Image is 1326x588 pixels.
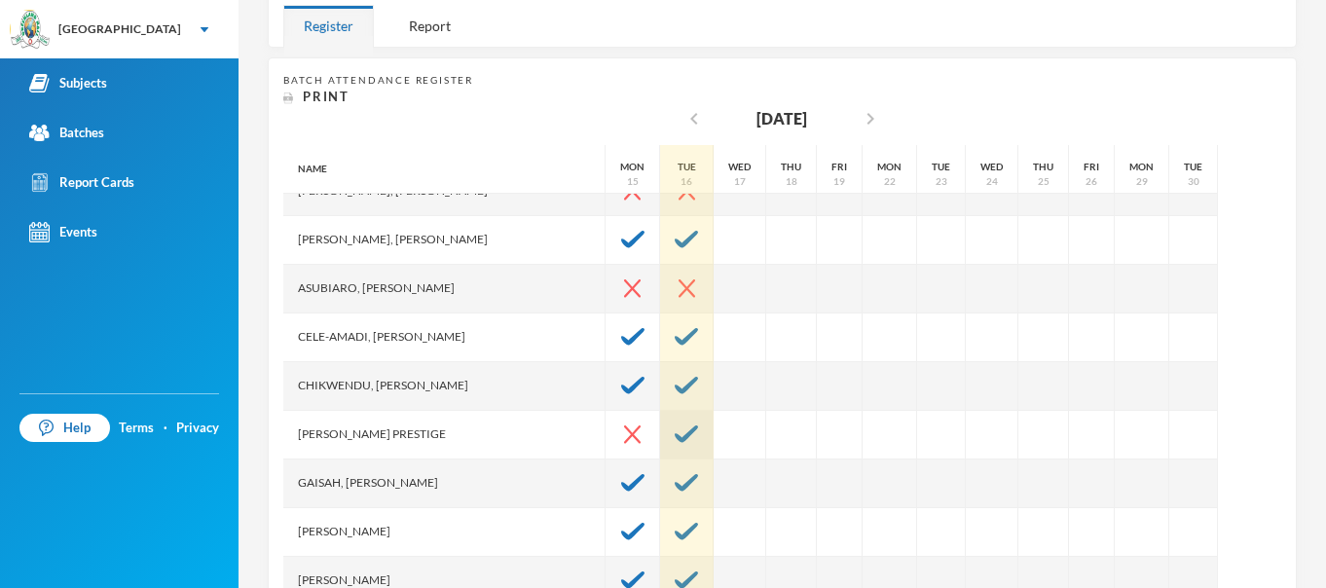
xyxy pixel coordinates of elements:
div: 24 [986,174,998,189]
div: 30 [1188,174,1199,189]
div: Cele-amadi, [PERSON_NAME] [283,313,606,362]
div: 29 [1136,174,1148,189]
div: 22 [884,174,896,189]
div: 15 [627,174,639,189]
div: [PERSON_NAME] [283,508,606,557]
div: 25 [1038,174,1050,189]
div: Subjects [29,73,107,93]
div: Tue [1184,160,1202,174]
div: Events [29,222,97,242]
span: Print [303,89,350,104]
div: 19 [833,174,845,189]
div: 17 [734,174,746,189]
div: Mon [1129,160,1154,174]
div: Thu [1033,160,1053,174]
div: Fri [1084,160,1099,174]
div: Name [283,145,606,194]
i: chevron_right [859,107,882,130]
div: Report Cards [29,172,134,193]
i: chevron_left [682,107,706,130]
div: Wed [980,160,1003,174]
div: 16 [681,174,692,189]
div: Gaisah, [PERSON_NAME] [283,459,606,508]
div: 18 [786,174,797,189]
div: Mon [877,160,902,174]
div: [PERSON_NAME] Prestige [283,411,606,459]
a: Privacy [176,419,219,438]
div: Tue [932,160,950,174]
div: Wed [728,160,751,174]
span: Batch Attendance Register [283,74,473,86]
div: [GEOGRAPHIC_DATA] [58,20,181,38]
div: 23 [936,174,947,189]
div: · [164,419,167,438]
div: Tue [678,160,696,174]
img: logo [11,11,50,50]
div: Fri [831,160,847,174]
div: Mon [620,160,645,174]
div: Report [388,5,471,47]
a: Terms [119,419,154,438]
a: Help [19,414,110,443]
div: Chikwendu, [PERSON_NAME] [283,362,606,411]
div: Batches [29,123,104,143]
div: [PERSON_NAME], [PERSON_NAME] [283,216,606,265]
div: Register [283,5,374,47]
div: Asubiaro, [PERSON_NAME] [283,265,606,313]
div: 26 [1086,174,1097,189]
div: [DATE] [756,107,807,130]
div: Thu [781,160,801,174]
